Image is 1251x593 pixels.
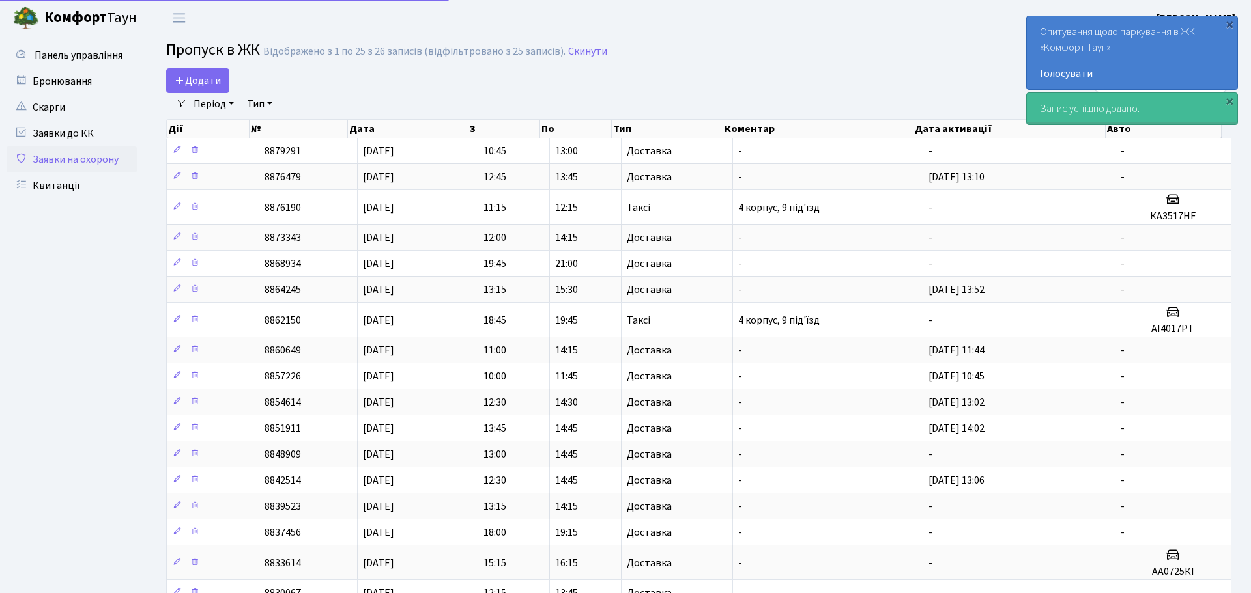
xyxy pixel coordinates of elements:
[483,499,506,514] span: 13:15
[738,556,742,570] span: -
[363,144,394,158] span: [DATE]
[928,200,932,215] span: -
[265,369,301,383] span: 8857226
[928,556,932,570] span: -
[483,369,506,383] span: 10:00
[1121,421,1125,435] span: -
[250,120,348,138] th: №
[483,313,506,327] span: 18:45
[263,46,566,58] div: Відображено з 1 по 25 з 26 записів (відфільтровано з 25 записів).
[483,256,506,271] span: 19:45
[166,38,260,61] span: Пропуск в ЖК
[738,313,820,327] span: 4 корпус, 9 під'їзд
[928,473,985,488] span: [DATE] 13:06
[555,283,578,297] span: 15:30
[363,473,394,488] span: [DATE]
[738,525,742,540] span: -
[483,283,506,297] span: 13:15
[1121,395,1125,409] span: -
[627,146,672,156] span: Доставка
[1157,10,1235,26] a: [PERSON_NAME]
[612,120,723,138] th: Тип
[363,395,394,409] span: [DATE]
[738,343,742,357] span: -
[738,499,742,514] span: -
[7,42,137,68] a: Панель управління
[483,525,506,540] span: 18:00
[928,369,985,383] span: [DATE] 10:45
[555,556,578,570] span: 16:15
[348,120,468,138] th: Дата
[7,94,137,120] a: Скарги
[1027,16,1237,89] div: Опитування щодо паркування в ЖК «Комфорт Таун»
[1121,525,1125,540] span: -
[483,473,506,488] span: 12:30
[468,120,540,138] th: З
[1121,210,1226,223] h5: КА3517НЕ
[363,525,394,540] span: [DATE]
[913,120,1106,138] th: Дата активації
[363,447,394,462] span: [DATE]
[1121,343,1125,357] span: -
[928,499,932,514] span: -
[738,144,742,158] span: -
[363,499,394,514] span: [DATE]
[163,7,195,29] button: Переключити навігацію
[265,421,301,435] span: 8851911
[555,421,578,435] span: 14:45
[627,232,672,243] span: Доставка
[928,447,932,462] span: -
[363,369,394,383] span: [DATE]
[363,230,394,245] span: [DATE]
[265,343,301,357] span: 8860649
[928,313,932,327] span: -
[166,68,229,93] a: Додати
[627,345,672,355] span: Доставка
[265,200,301,215] span: 8876190
[1121,473,1125,488] span: -
[627,202,650,213] span: Таксі
[7,172,137,199] a: Квитанції
[7,120,137,146] a: Заявки до КК
[1121,170,1125,184] span: -
[175,74,221,88] span: Додати
[363,343,394,357] span: [DATE]
[555,369,578,383] span: 11:45
[265,144,301,158] span: 8879291
[1040,66,1224,81] a: Голосувати
[265,170,301,184] span: 8876479
[35,48,122,62] span: Панель управління
[363,170,394,184] span: [DATE]
[738,230,742,245] span: -
[555,395,578,409] span: 14:30
[555,230,578,245] span: 14:15
[568,46,607,58] a: Скинути
[738,170,742,184] span: -
[738,200,820,215] span: 4 корпус, 9 під'їзд
[627,258,672,269] span: Доставка
[738,395,742,409] span: -
[1121,256,1125,271] span: -
[265,499,301,514] span: 8839523
[188,93,239,115] a: Період
[1121,230,1125,245] span: -
[555,343,578,357] span: 14:15
[738,369,742,383] span: -
[1121,447,1125,462] span: -
[363,283,394,297] span: [DATE]
[928,283,985,297] span: [DATE] 13:52
[540,120,612,138] th: По
[1121,499,1125,514] span: -
[265,256,301,271] span: 8868934
[627,315,650,325] span: Таксі
[555,170,578,184] span: 13:45
[928,525,932,540] span: -
[44,7,107,28] b: Комфорт
[483,343,506,357] span: 11:00
[483,230,506,245] span: 12:00
[7,68,137,94] a: Бронювання
[928,343,985,357] span: [DATE] 11:44
[265,283,301,297] span: 8864245
[363,421,394,435] span: [DATE]
[265,556,301,570] span: 8833614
